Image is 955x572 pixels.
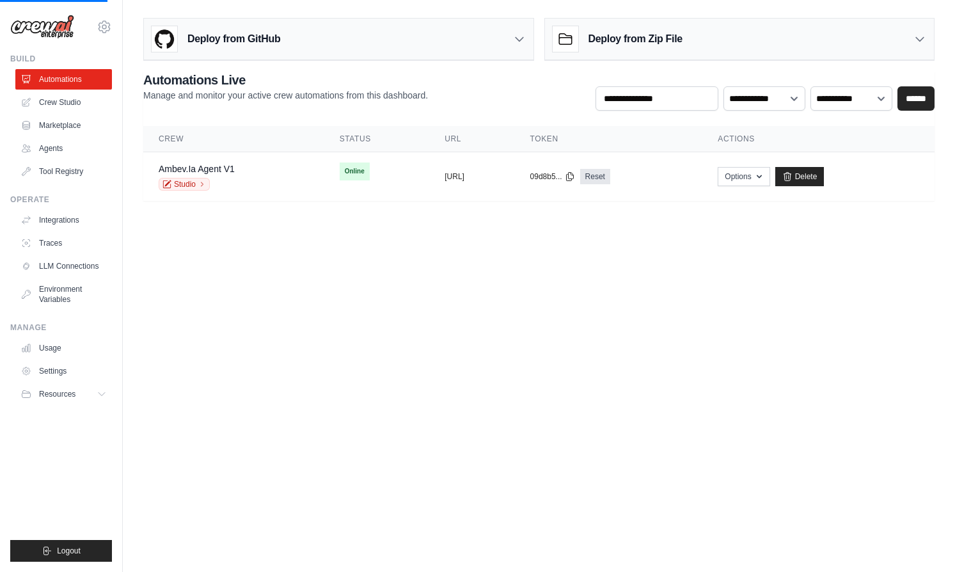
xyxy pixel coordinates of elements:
button: Resources [15,384,112,404]
th: Status [324,126,430,152]
th: Actions [702,126,935,152]
p: Manage and monitor your active crew automations from this dashboard. [143,89,428,102]
img: Logo [10,15,74,39]
h2: Automations Live [143,71,428,89]
img: GitHub Logo [152,26,177,52]
a: Integrations [15,210,112,230]
a: Usage [15,338,112,358]
a: Delete [775,167,825,186]
a: Environment Variables [15,279,112,310]
div: Manage [10,322,112,333]
button: 09d8b5... [530,171,575,182]
a: Reset [580,169,610,184]
span: Online [340,163,370,180]
div: Build [10,54,112,64]
a: Marketplace [15,115,112,136]
h3: Deploy from GitHub [187,31,280,47]
th: Crew [143,126,324,152]
th: URL [429,126,514,152]
button: Logout [10,540,112,562]
a: Crew Studio [15,92,112,113]
a: Settings [15,361,112,381]
a: Traces [15,233,112,253]
a: Automations [15,69,112,90]
a: Agents [15,138,112,159]
a: LLM Connections [15,256,112,276]
h3: Deploy from Zip File [588,31,683,47]
span: Logout [57,546,81,556]
div: Operate [10,195,112,205]
a: Studio [159,178,210,191]
a: Tool Registry [15,161,112,182]
button: Options [718,167,770,186]
a: Ambev.Ia Agent V1 [159,164,235,174]
span: Resources [39,389,75,399]
th: Token [515,126,703,152]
